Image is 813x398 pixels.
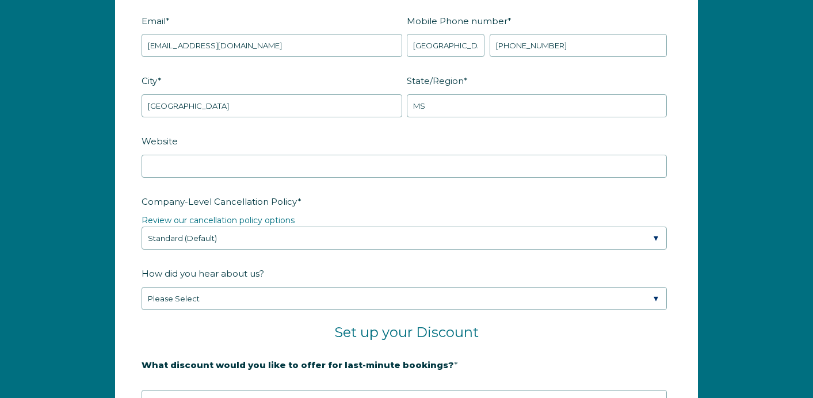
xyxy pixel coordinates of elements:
[142,215,295,225] a: Review our cancellation policy options
[142,378,322,389] strong: 20% is recommended, minimum of 10%
[142,359,454,370] strong: What discount would you like to offer for last-minute bookings?
[142,132,178,150] span: Website
[142,265,264,282] span: How did you hear about us?
[407,72,464,90] span: State/Region
[142,12,166,30] span: Email
[334,324,479,340] span: Set up your Discount
[142,193,297,211] span: Company-Level Cancellation Policy
[407,12,507,30] span: Mobile Phone number
[142,72,158,90] span: City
